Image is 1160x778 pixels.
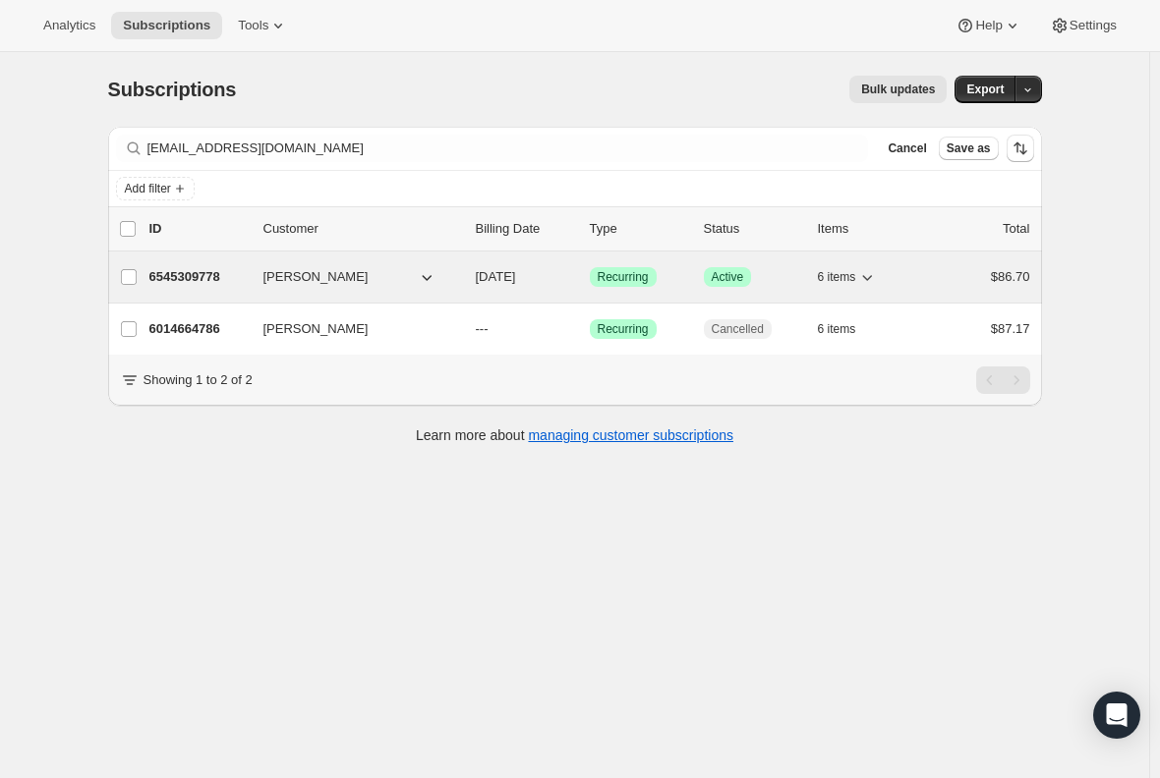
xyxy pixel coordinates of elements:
span: Recurring [598,269,649,285]
span: --- [476,321,489,336]
span: $86.70 [991,269,1030,284]
p: ID [149,219,248,239]
span: Add filter [125,181,171,196]
p: Status [704,219,802,239]
span: Tools [238,18,268,33]
span: 6 items [818,321,856,337]
input: Filter subscribers [147,135,869,162]
span: Settings [1070,18,1117,33]
span: Cancel [888,140,926,156]
p: Learn more about [416,425,733,445]
p: Showing 1 to 2 of 2 [144,370,253,390]
button: Add filter [116,177,195,200]
span: 6 items [818,269,856,285]
span: Active [712,269,744,285]
div: Open Intercom Messenger [1093,692,1140,739]
span: Subscriptions [108,79,237,100]
span: Help [975,18,1002,33]
p: 6545309778 [149,267,248,287]
button: [PERSON_NAME] [252,313,448,345]
button: [PERSON_NAME] [252,261,448,293]
div: Items [818,219,916,239]
button: Tools [226,12,300,39]
button: Cancel [880,137,934,160]
span: [PERSON_NAME] [263,319,369,339]
span: [PERSON_NAME] [263,267,369,287]
button: 6 items [818,263,878,291]
button: Help [944,12,1033,39]
button: Settings [1038,12,1129,39]
p: Billing Date [476,219,574,239]
span: Cancelled [712,321,764,337]
button: Save as [939,137,999,160]
button: Sort the results [1007,135,1034,162]
span: [DATE] [476,269,516,284]
span: $87.17 [991,321,1030,336]
span: Analytics [43,18,95,33]
div: IDCustomerBilling DateTypeStatusItemsTotal [149,219,1030,239]
div: Type [590,219,688,239]
nav: Pagination [976,366,1030,394]
p: 6014664786 [149,319,248,339]
span: Bulk updates [861,82,935,97]
button: Export [955,76,1015,103]
a: managing customer subscriptions [528,427,733,443]
button: Bulk updates [849,76,947,103]
button: Subscriptions [111,12,222,39]
span: Recurring [598,321,649,337]
button: 6 items [818,315,878,343]
p: Total [1003,219,1029,239]
span: Export [966,82,1004,97]
span: Subscriptions [123,18,210,33]
div: 6545309778[PERSON_NAME][DATE]SuccessRecurringSuccessActive6 items$86.70 [149,263,1030,291]
p: Customer [263,219,460,239]
button: Analytics [31,12,107,39]
span: Save as [947,140,991,156]
div: 6014664786[PERSON_NAME]---SuccessRecurringCancelled6 items$87.17 [149,315,1030,343]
